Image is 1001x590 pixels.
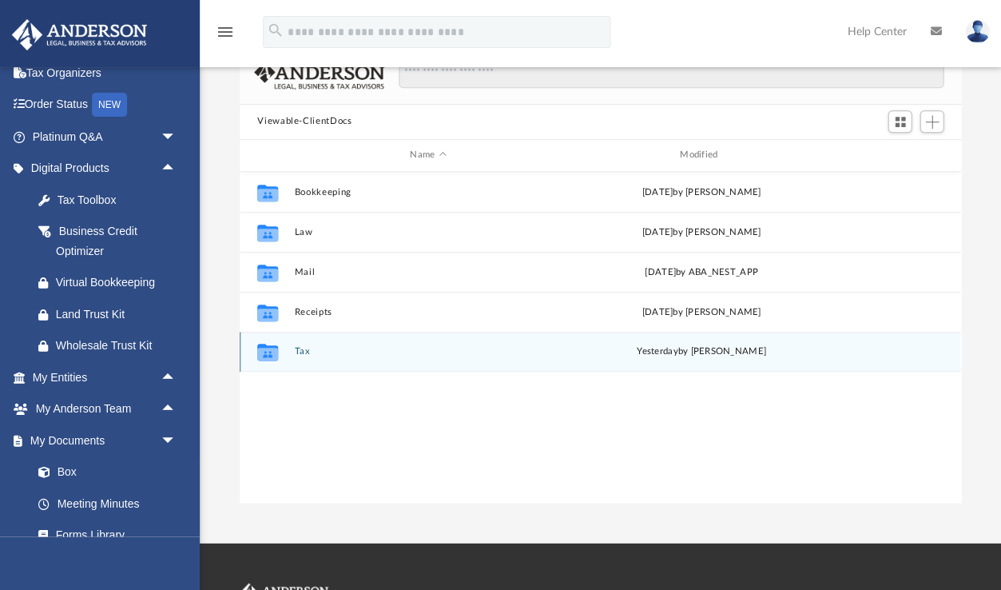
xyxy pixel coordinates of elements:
[22,330,200,362] a: Wholesale Trust Kit
[56,221,180,261] div: Business Credit Optimizer
[160,153,192,185] span: arrow_drop_up
[888,110,912,133] button: Switch to Grid View
[267,22,284,39] i: search
[295,307,562,317] button: Receipts
[295,267,562,277] button: Mail
[56,336,180,356] div: Wholesale Trust Kit
[841,148,953,162] div: id
[22,216,200,267] a: Business Credit Optimizer
[22,456,184,488] a: Box
[22,184,200,216] a: Tax Toolbox
[160,121,192,153] span: arrow_drop_down
[965,20,989,43] img: User Pic
[568,185,835,199] div: [DATE] by [PERSON_NAME]
[22,488,192,520] a: Meeting Minutes
[11,153,200,185] a: Digital Productsarrow_drop_up
[11,121,200,153] a: Platinum Q&Aarrow_drop_down
[637,347,677,356] span: yesterday
[160,393,192,426] span: arrow_drop_up
[294,148,561,162] div: Name
[11,425,192,456] a: My Documentsarrow_drop_down
[11,393,192,425] a: My Anderson Teamarrow_drop_up
[216,22,235,42] i: menu
[11,89,200,122] a: Order StatusNEW
[240,172,960,504] div: grid
[7,19,152,50] img: Anderson Advisors Platinum Portal
[56,190,180,210] div: Tax Toolbox
[11,361,200,393] a: My Entitiesarrow_drop_up
[295,187,562,197] button: Bookkeeping
[399,58,943,88] input: Search files and folders
[56,305,180,325] div: Land Trust Kit
[920,110,943,133] button: Add
[568,148,835,162] div: Modified
[568,305,835,319] div: [DATE] by [PERSON_NAME]
[568,265,835,279] div: [DATE] by ABA_NEST_APP
[22,520,184,552] a: Forms Library
[160,361,192,394] span: arrow_drop_up
[92,93,127,117] div: NEW
[295,346,562,357] button: Tax
[160,425,192,457] span: arrow_drop_down
[295,227,562,237] button: Law
[216,30,235,42] a: menu
[22,298,200,330] a: Land Trust Kit
[56,273,180,293] div: Virtual Bookkeeping
[568,345,835,359] div: by [PERSON_NAME]
[22,267,200,299] a: Virtual Bookkeeping
[568,225,835,239] div: [DATE] by [PERSON_NAME]
[257,114,352,129] button: Viewable-ClientDocs
[11,57,200,89] a: Tax Organizers
[247,148,287,162] div: id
